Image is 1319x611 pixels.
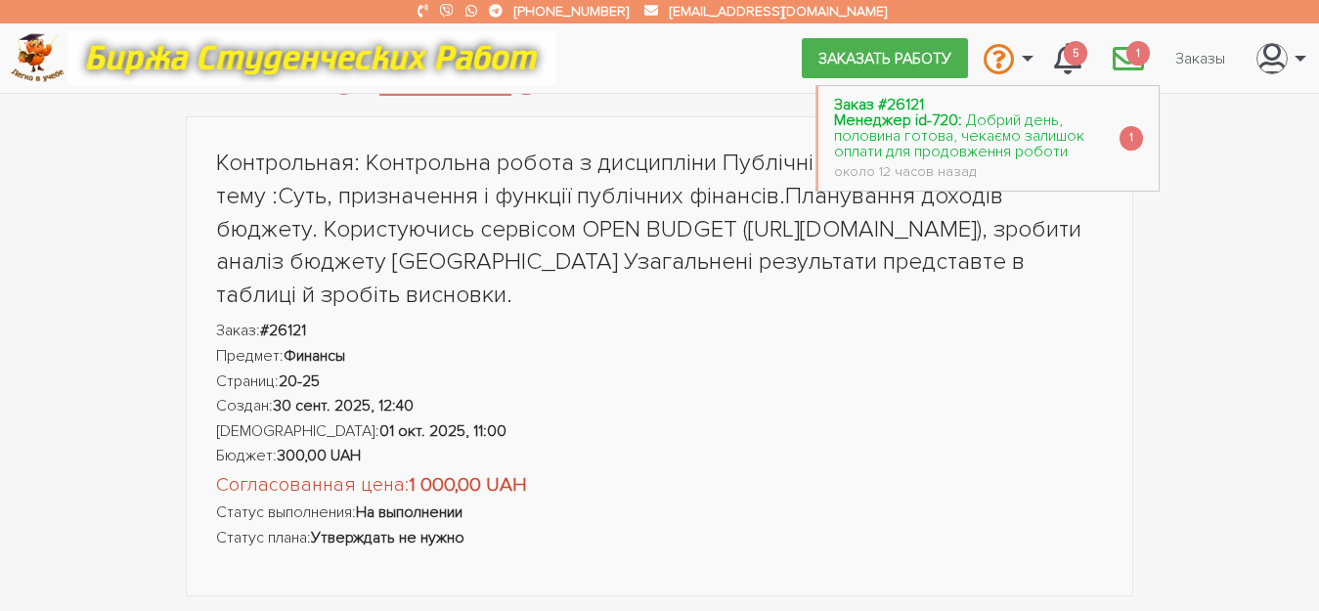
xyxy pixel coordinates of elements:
[670,3,887,20] a: [EMAIL_ADDRESS][DOMAIN_NAME]
[818,86,1104,191] a: Заказ #26121 Менеджер id-720: Добрий день, половина готова, чекаємо залишок оплати для продовженн...
[277,446,361,465] strong: 300,00 UAH
[216,419,1104,445] li: [DEMOGRAPHIC_DATA]:
[356,502,462,522] strong: На выполнении
[379,421,506,441] strong: 01 окт. 2025, 11:00
[514,3,629,20] a: [PHONE_NUMBER]
[1097,31,1160,84] a: 1
[1038,31,1097,84] a: 5
[216,370,1104,395] li: Страниц:
[273,396,414,415] strong: 30 сент. 2025, 12:40
[260,321,306,340] strong: #26121
[409,473,527,497] strong: 1 000,00 UAH
[1160,39,1241,76] a: Заказы
[216,344,1104,370] li: Предмет:
[11,33,65,83] img: logo-c4363faeb99b52c628a42810ed6dfb4293a56d4e4775eb116515dfe7f33672af.png
[311,528,464,547] strong: Утверждать не нужно
[834,165,1088,179] div: около 12 часов назад
[1120,126,1143,151] span: 1
[216,501,1104,526] li: Статус выполнения:
[284,346,345,366] strong: Финансы
[216,444,1104,469] li: Бюджет:
[216,394,1104,419] li: Создан:
[67,31,556,85] img: motto-12e01f5a76059d5f6a28199ef077b1f78e012cfde436ab5cf1d4517935686d32.gif
[216,469,1104,501] li: Согласованная цена:
[834,110,962,130] strong: Менеджер id-720:
[834,110,1084,161] span: Добрий день, половина готова, чекаємо залишок оплати для продовження роботи
[1064,41,1087,65] span: 5
[1126,41,1150,65] span: 1
[834,95,924,114] strong: Заказ #26121
[216,147,1104,311] h1: Контрольная: Контрольна робота з дисципліни Публічні фінанси . Доповідь на тему :Суть, призначенн...
[802,38,968,77] a: Заказать работу
[216,526,1104,551] li: Статус плана:
[216,319,1104,344] li: Заказ:
[279,371,320,391] strong: 20-25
